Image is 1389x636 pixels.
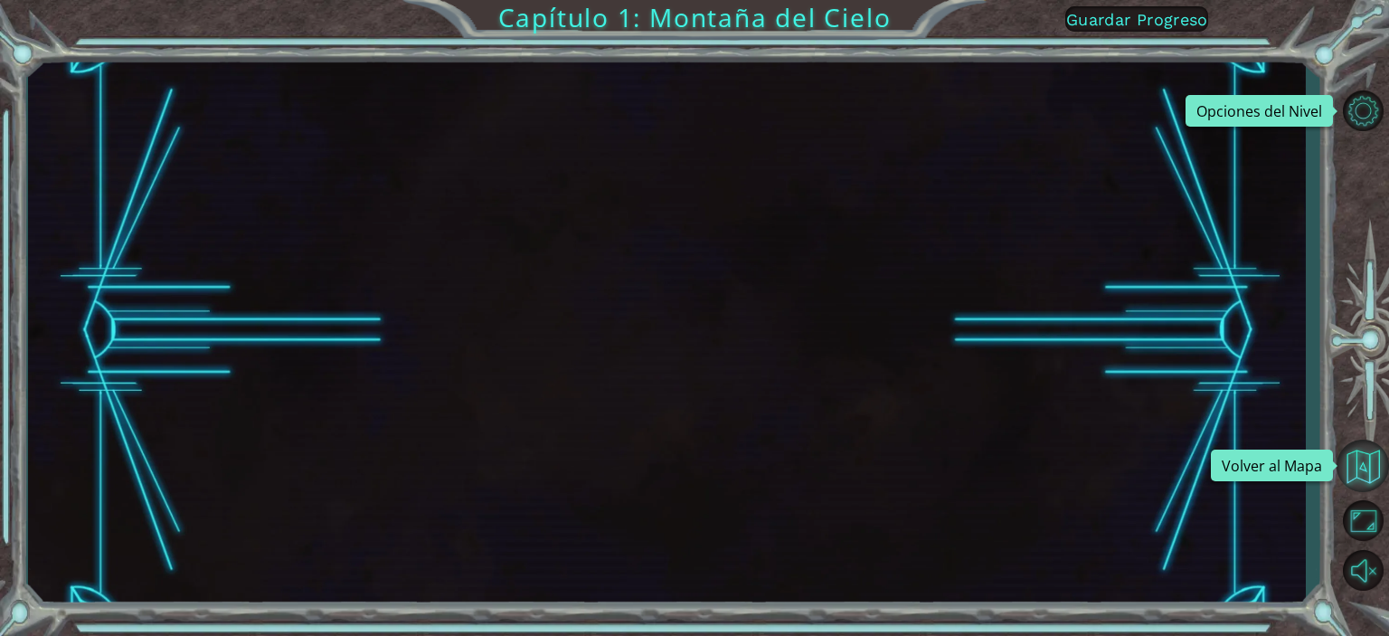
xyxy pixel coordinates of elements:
[1337,548,1389,592] button: Activar sonido.
[1211,450,1333,481] div: Volver al Mapa
[1065,6,1208,32] button: Guardar Progreso
[1066,10,1208,29] span: Guardar Progreso
[1186,95,1333,127] div: Opciones del Nivel
[1337,440,1389,492] button: Volver al Mapa
[1337,89,1389,132] button: Opciones del Nivel
[1337,437,1389,497] a: Volver al Mapa
[1337,499,1389,543] button: Maximizar Navegador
